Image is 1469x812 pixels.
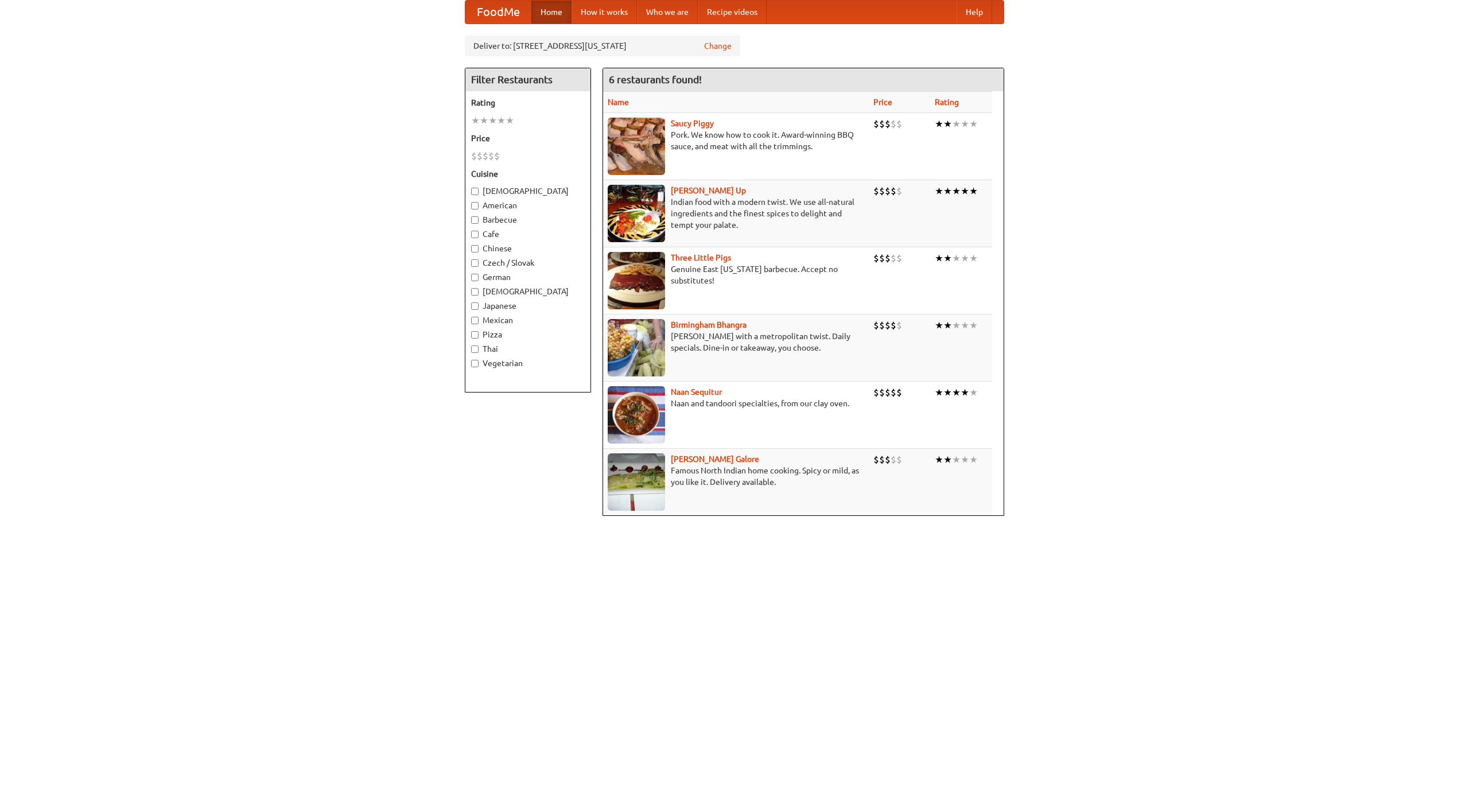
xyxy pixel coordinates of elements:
[471,345,479,353] input: Thai
[885,252,891,265] li: $
[471,358,585,369] label: Vegetarian
[465,36,740,56] div: Deliver to: [STREET_ADDRESS][US_STATE]
[608,98,629,107] a: Name
[483,150,488,162] li: $
[879,319,885,332] li: $
[671,119,714,128] b: Saucy Piggy
[608,185,665,242] img: curryup.jpg
[471,245,479,252] input: Chinese
[873,98,892,107] a: Price
[961,386,969,399] li: ★
[471,114,480,127] li: ★
[471,360,479,367] input: Vegetarian
[471,231,479,238] input: Cafe
[465,68,590,91] h4: Filter Restaurants
[885,185,891,197] li: $
[671,320,747,329] a: Birmingham Bhangra
[896,386,902,399] li: $
[935,453,943,466] li: ★
[896,185,902,197] li: $
[873,118,879,130] li: $
[471,133,585,144] h5: Price
[471,214,585,226] label: Barbecue
[465,1,531,24] a: FoodMe
[608,465,864,488] p: Famous North Indian home cooking. Spicy or mild, as you like it. Delivery available.
[896,319,902,332] li: $
[935,386,943,399] li: ★
[891,185,896,197] li: $
[957,1,992,24] a: Help
[879,185,885,197] li: $
[494,150,500,162] li: $
[471,314,585,326] label: Mexican
[879,118,885,130] li: $
[943,453,952,466] li: ★
[704,40,732,52] a: Change
[608,453,665,511] img: currygalore.jpg
[969,319,978,332] li: ★
[896,453,902,466] li: $
[471,168,585,180] h5: Cuisine
[885,386,891,399] li: $
[969,386,978,399] li: ★
[961,319,969,332] li: ★
[471,200,585,211] label: American
[935,185,943,197] li: ★
[885,453,891,466] li: $
[879,386,885,399] li: $
[608,331,864,353] p: [PERSON_NAME] with a metropolitan twist. Daily specials. Dine-in or takeaway, you choose.
[952,252,961,265] li: ★
[471,302,479,310] input: Japanese
[969,185,978,197] li: ★
[471,317,479,324] input: Mexican
[471,259,479,267] input: Czech / Slovak
[873,252,879,265] li: $
[488,114,497,127] li: ★
[969,252,978,265] li: ★
[471,257,585,269] label: Czech / Slovak
[935,252,943,265] li: ★
[608,196,864,231] p: Indian food with a modern twist. We use all-natural ingredients and the finest spices to delight ...
[471,188,479,195] input: [DEMOGRAPHIC_DATA]
[506,114,514,127] li: ★
[935,98,959,107] a: Rating
[935,118,943,130] li: ★
[671,387,722,397] a: Naan Sequitur
[471,288,479,296] input: [DEMOGRAPHIC_DATA]
[891,319,896,332] li: $
[885,118,891,130] li: $
[943,252,952,265] li: ★
[961,118,969,130] li: ★
[891,118,896,130] li: $
[879,252,885,265] li: $
[497,114,506,127] li: ★
[608,386,665,444] img: naansequitur.jpg
[480,114,488,127] li: ★
[671,253,731,262] b: Three Little Pigs
[891,252,896,265] li: $
[531,1,572,24] a: Home
[609,74,702,85] ng-pluralize: 6 restaurants found!
[671,186,746,195] a: [PERSON_NAME] Up
[952,319,961,332] li: ★
[637,1,698,24] a: Who we are
[943,319,952,332] li: ★
[952,453,961,466] li: ★
[471,150,477,162] li: $
[671,454,759,464] a: [PERSON_NAME] Galore
[698,1,767,24] a: Recipe videos
[952,386,961,399] li: ★
[896,252,902,265] li: $
[572,1,637,24] a: How it works
[961,185,969,197] li: ★
[969,453,978,466] li: ★
[943,386,952,399] li: ★
[471,216,479,224] input: Barbecue
[471,286,585,297] label: [DEMOGRAPHIC_DATA]
[961,252,969,265] li: ★
[896,118,902,130] li: $
[608,252,665,309] img: littlepigs.jpg
[873,319,879,332] li: $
